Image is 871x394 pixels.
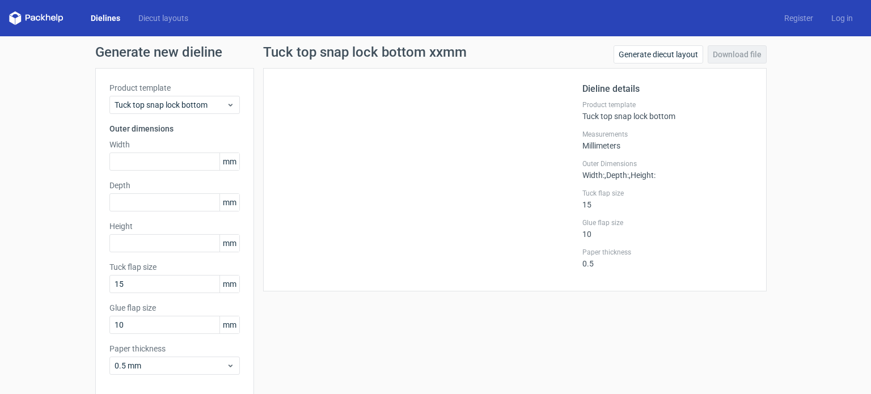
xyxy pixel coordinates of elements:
[604,171,629,180] span: , Depth :
[582,171,604,180] span: Width :
[582,82,752,96] h2: Dieline details
[109,139,240,150] label: Width
[263,45,467,59] h1: Tuck top snap lock bottom xxmm
[219,276,239,293] span: mm
[95,45,776,59] h1: Generate new dieline
[582,159,752,168] label: Outer Dimensions
[219,153,239,170] span: mm
[109,302,240,313] label: Glue flap size
[219,316,239,333] span: mm
[582,189,752,198] label: Tuck flap size
[109,343,240,354] label: Paper thickness
[822,12,862,24] a: Log in
[115,99,226,111] span: Tuck top snap lock bottom
[109,261,240,273] label: Tuck flap size
[629,171,656,180] span: , Height :
[129,12,197,24] a: Diecut layouts
[582,100,752,121] div: Tuck top snap lock bottom
[109,180,240,191] label: Depth
[582,218,752,239] div: 10
[582,189,752,209] div: 15
[109,123,240,134] h3: Outer dimensions
[82,12,129,24] a: Dielines
[582,248,752,268] div: 0.5
[582,248,752,257] label: Paper thickness
[582,218,752,227] label: Glue flap size
[219,235,239,252] span: mm
[582,100,752,109] label: Product template
[219,194,239,211] span: mm
[582,130,752,150] div: Millimeters
[582,130,752,139] label: Measurements
[775,12,822,24] a: Register
[115,360,226,371] span: 0.5 mm
[109,221,240,232] label: Height
[614,45,703,63] a: Generate diecut layout
[109,82,240,94] label: Product template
